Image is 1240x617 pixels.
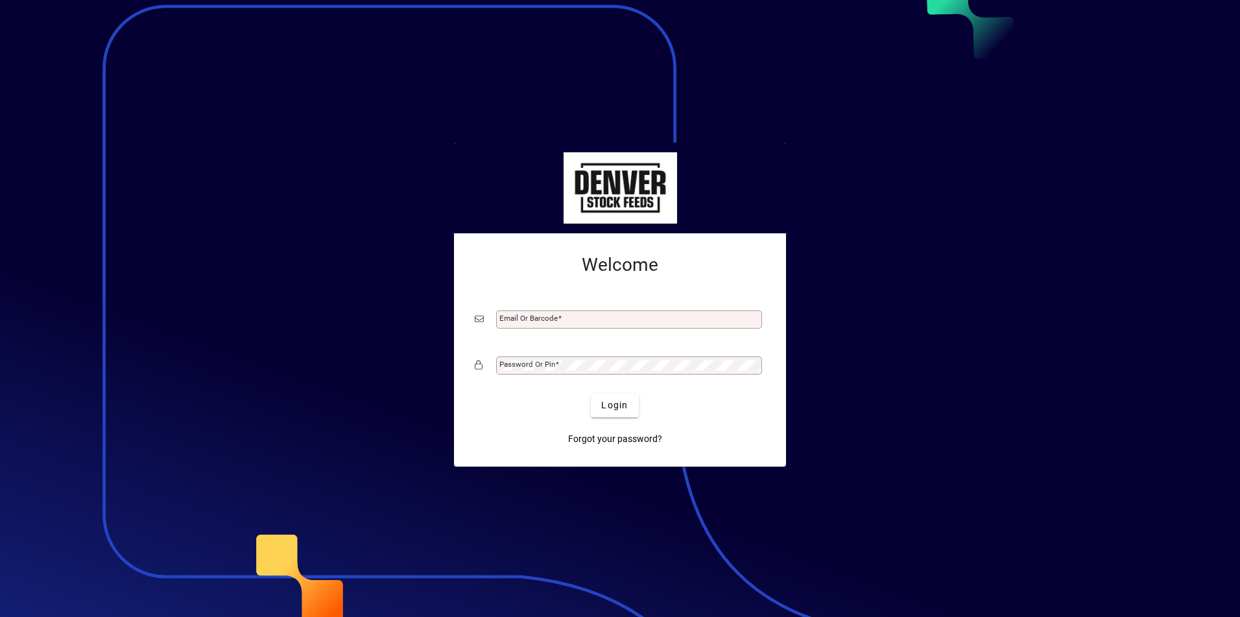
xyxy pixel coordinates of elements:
[475,254,765,276] h2: Welcome
[591,394,638,417] button: Login
[563,428,667,451] a: Forgot your password?
[601,399,628,412] span: Login
[568,432,662,446] span: Forgot your password?
[499,314,558,323] mat-label: Email or Barcode
[499,360,555,369] mat-label: Password or Pin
